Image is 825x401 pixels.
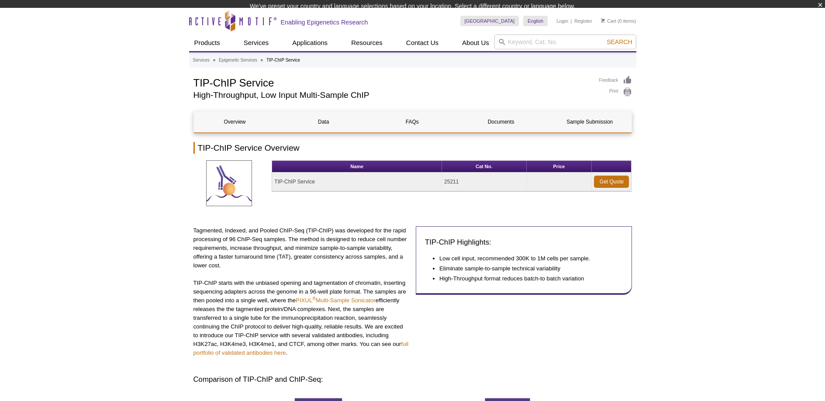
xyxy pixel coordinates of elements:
li: (0 items) [601,16,636,26]
a: Services [193,56,210,64]
a: Sample Submission [549,111,631,132]
a: Epigenetic Services [219,56,257,64]
img: Change Here [447,7,470,27]
p: Tagmented, Indexed, and Pooled ChIP-Seq (TIP-ChIP) was developed for the rapid processing of 96 C... [193,226,410,270]
li: High-Throughput format reduces batch-to batch variation [439,274,614,283]
a: Resources [346,35,388,51]
input: Keyword, Cat. No. [494,35,636,49]
li: | [571,16,572,26]
a: Print [599,87,632,97]
a: Documents [460,111,542,132]
a: Overview [194,111,276,132]
a: Get Quote [594,176,629,188]
h2: TIP-ChIP Service Overview [193,142,632,154]
a: About Us [457,35,494,51]
a: Register [574,18,592,24]
th: Cat No. [442,161,526,173]
a: Applications [287,35,333,51]
th: Name [272,161,442,173]
li: Eliminate sample-to-sample technical variability [439,264,614,273]
span: Search [607,38,632,45]
h2: High-Throughput, Low Input Multi-Sample ChIP [193,91,590,99]
li: » [261,58,263,62]
li: » [213,58,216,62]
a: Products [189,35,225,51]
h2: Enabling Epigenetics Research [281,18,368,26]
a: FAQs [371,111,453,132]
a: Feedback [599,76,632,85]
td: 25211 [442,173,526,191]
li: Low cell input, recommended 300K to 1M cells per sample. [439,254,614,263]
a: Login [556,18,568,24]
sup: ® [312,295,316,301]
img: Your Cart [601,18,605,23]
a: English [523,16,548,26]
h1: TIP-ChIP Service [193,76,590,89]
h3: TIP-ChIP Highlights: [425,237,623,248]
p: TIP-ChIP starts with the unbiased opening and tagmentation of chromatin, inserting sequencing ada... [193,279,410,357]
h3: Comparison of TIP-ChIP and ChIP-Seq: [193,374,632,385]
a: Services [238,35,274,51]
button: Search [604,38,635,46]
a: [GEOGRAPHIC_DATA] [460,16,519,26]
a: Cart [601,18,616,24]
th: Price [527,161,592,173]
a: PIXUL®Multi-Sample Sonicator [296,297,376,304]
td: TIP-ChIP Service [272,173,442,191]
a: Contact Us [401,35,444,51]
img: TIP-ChIP Service [206,160,252,206]
li: TIP-ChIP Service [266,58,300,62]
a: Data [283,111,365,132]
a: full portfolio of validated antibodies here [193,341,409,356]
